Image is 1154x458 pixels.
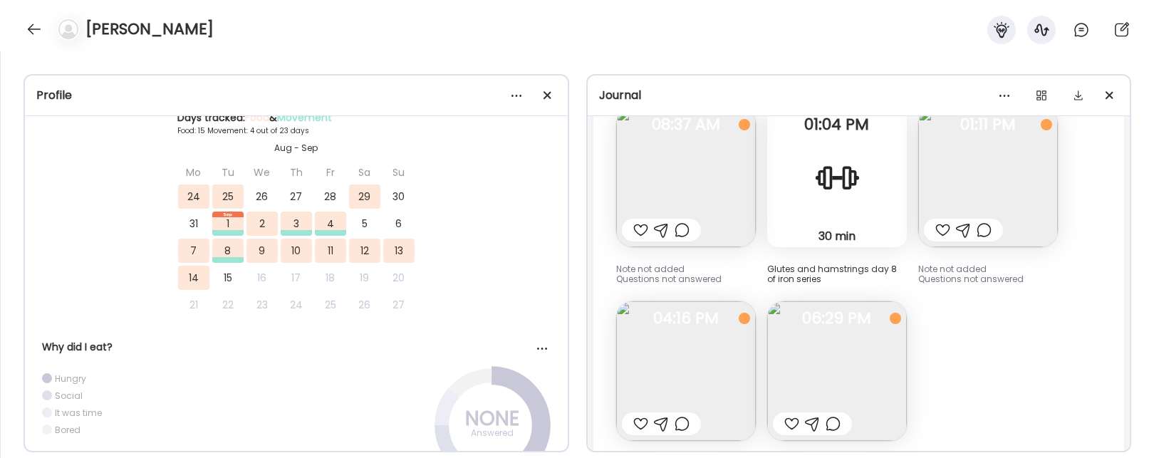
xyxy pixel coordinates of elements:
div: Th [281,160,312,184]
h4: [PERSON_NAME] [85,18,214,41]
div: 9 [246,239,278,263]
div: It was time [55,407,102,419]
div: 30 [383,184,415,209]
div: NONE [457,410,528,427]
span: 06:29 PM [767,312,907,325]
div: 30 min [773,229,901,244]
div: 31 [178,212,209,236]
div: 5 [349,212,380,236]
div: 28 [315,184,346,209]
div: 3 [281,212,312,236]
span: Questions not answered [918,273,1024,285]
img: images%2FuB60YQxtNTQbhUQCn5X3Sihjrq92%2F2hJl6DAaDdCarcfsvURI%2F35OTUQoxtWJANrSrmQpd_240 [767,301,907,441]
span: Note not added [616,263,685,275]
div: 2 [246,212,278,236]
span: Food [245,110,269,125]
span: Note not added [918,263,987,275]
div: Why did I eat? [42,340,551,355]
span: 08:37 AM [616,118,756,131]
div: 6 [383,212,415,236]
div: Glutes and hamstrings day 8 of iron series [767,264,907,284]
img: images%2FuB60YQxtNTQbhUQCn5X3Sihjrq92%2F9t7umL78ZQinggkMteAD%2F026zrf14ye5UQlwXtXDL_240 [616,108,756,247]
div: 10 [281,239,312,263]
div: Sa [349,160,380,184]
div: 25 [212,184,244,209]
div: Profile [36,87,556,104]
div: We [246,160,278,184]
div: 16 [246,266,278,290]
div: 21 [178,293,209,317]
div: Answered [457,425,528,442]
div: 14 [178,266,209,290]
img: bg-avatar-default.svg [58,19,78,39]
div: 24 [281,293,312,317]
div: 27 [383,293,415,317]
span: Questions not answered [616,273,722,285]
div: 27 [281,184,312,209]
div: 17 [281,266,312,290]
div: 19 [349,266,380,290]
div: 20 [383,266,415,290]
div: 26 [246,184,278,209]
div: 1 [212,212,244,236]
div: Tu [212,160,244,184]
div: Bored [55,424,80,436]
div: 15 [212,266,244,290]
span: 04:16 PM [616,312,756,325]
div: Sep [212,212,244,217]
div: Food: 15 Movement: 4 out of 23 days [177,125,415,136]
div: 7 [178,239,209,263]
span: 01:11 PM [918,118,1058,131]
div: Mo [178,160,209,184]
div: 11 [315,239,346,263]
div: 12 [349,239,380,263]
div: 26 [349,293,380,317]
span: 01:04 PM [767,118,907,131]
img: images%2FuB60YQxtNTQbhUQCn5X3Sihjrq92%2F47HjUMRkCbdArVGApzkz%2FPI69PTAbSbbhP7apl65M_240 [918,108,1058,247]
div: 25 [315,293,346,317]
div: 8 [212,239,244,263]
span: Movement [277,110,332,125]
div: Journal [599,87,1119,104]
div: Aug - Sep [177,142,415,155]
div: 23 [246,293,278,317]
div: Hungry [55,373,86,385]
img: images%2FuB60YQxtNTQbhUQCn5X3Sihjrq92%2FlGXdx3RWVCGAqxF8cQo9%2FEC3Xvxdw8ggMjCK9AmU6_240 [616,301,756,441]
div: 29 [349,184,380,209]
div: 13 [383,239,415,263]
div: 4 [315,212,346,236]
div: Social [55,390,83,402]
div: 18 [315,266,346,290]
div: 24 [178,184,209,209]
div: Su [383,160,415,184]
div: Fr [315,160,346,184]
div: 22 [212,293,244,317]
div: Days tracked: & [177,110,415,125]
